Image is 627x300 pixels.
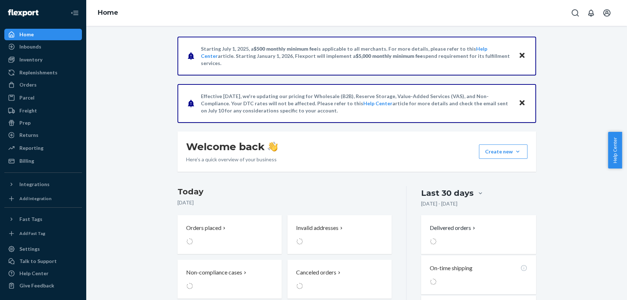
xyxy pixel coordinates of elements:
[186,140,278,153] h1: Welcome back
[19,245,40,253] div: Settings
[19,94,34,101] div: Parcel
[8,9,38,17] img: Flexport logo
[68,6,82,20] button: Close Navigation
[178,215,282,254] button: Orders placed
[4,129,82,141] a: Returns
[4,79,82,91] a: Orders
[19,216,42,223] div: Fast Tags
[517,51,527,61] button: Close
[186,224,221,232] p: Orders placed
[201,45,512,67] p: Starting July 1, 2025, a is applicable to all merchants. For more details, please refer to this a...
[19,119,31,126] div: Prep
[600,6,614,20] button: Open account menu
[19,43,41,50] div: Inbounds
[430,264,472,272] p: On-time shipping
[4,268,82,279] a: Help Center
[517,98,527,109] button: Close
[19,230,45,236] div: Add Fast Tag
[98,9,118,17] a: Home
[4,155,82,167] a: Billing
[92,3,124,23] ol: breadcrumbs
[254,46,317,52] span: $500 monthly minimum fee
[287,215,392,254] button: Invalid addresses
[4,213,82,225] button: Fast Tags
[4,41,82,52] a: Inbounds
[19,69,57,76] div: Replenishments
[201,93,512,114] p: Effective [DATE], we're updating our pricing for Wholesale (B2B), Reserve Storage, Value-Added Se...
[421,200,457,207] p: [DATE] - [DATE]
[19,282,54,289] div: Give Feedback
[430,224,477,232] button: Delivered orders
[19,144,43,152] div: Reporting
[363,100,392,106] a: Help Center
[19,107,37,114] div: Freight
[4,92,82,103] a: Parcel
[4,193,82,204] a: Add Integration
[19,270,49,277] div: Help Center
[287,260,392,299] button: Canceled orders
[356,53,423,59] span: $5,000 monthly minimum fee
[186,268,242,277] p: Non-compliance cases
[178,199,392,206] p: [DATE]
[4,179,82,190] button: Integrations
[19,56,42,63] div: Inventory
[479,144,527,159] button: Create new
[19,181,50,188] div: Integrations
[178,186,392,198] h3: Today
[19,258,57,265] div: Talk to Support
[584,6,598,20] button: Open notifications
[4,280,82,291] button: Give Feedback
[4,67,82,78] a: Replenishments
[4,117,82,129] a: Prep
[4,255,82,267] a: Talk to Support
[568,6,582,20] button: Open Search Box
[19,195,51,202] div: Add Integration
[4,243,82,255] a: Settings
[19,31,34,38] div: Home
[268,142,278,152] img: hand-wave emoji
[186,156,278,163] p: Here’s a quick overview of your business
[4,29,82,40] a: Home
[19,157,34,165] div: Billing
[608,132,622,169] button: Help Center
[178,260,282,299] button: Non-compliance cases
[4,105,82,116] a: Freight
[296,224,338,232] p: Invalid addresses
[19,131,38,139] div: Returns
[421,188,474,199] div: Last 30 days
[4,54,82,65] a: Inventory
[296,268,336,277] p: Canceled orders
[19,81,37,88] div: Orders
[4,228,82,239] a: Add Fast Tag
[4,142,82,154] a: Reporting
